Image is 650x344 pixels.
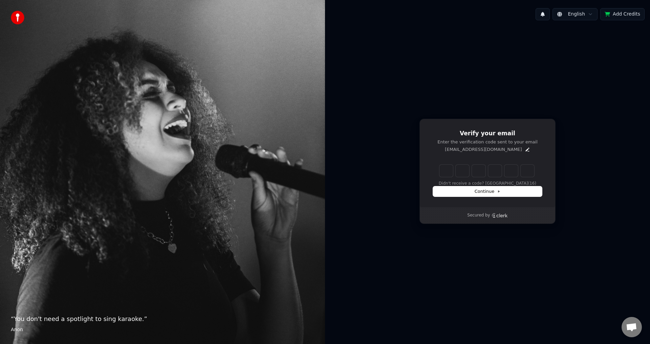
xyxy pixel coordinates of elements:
[11,326,314,333] footer: Anon
[438,163,536,178] div: Verification code input
[600,8,645,20] button: Add Credits
[439,165,453,177] input: Enter verification code. Digit 1
[504,165,518,177] input: Digit 5
[445,146,522,153] p: [EMAIL_ADDRESS][DOMAIN_NAME]
[433,139,542,145] p: Enter the verification code sent to your email
[525,147,530,152] button: Edit
[488,165,502,177] input: Digit 4
[456,165,469,177] input: Digit 2
[622,317,642,337] a: Open chat
[492,213,508,218] a: Clerk logo
[11,314,314,324] p: “ You don't need a spotlight to sing karaoke. ”
[433,186,542,197] button: Continue
[11,11,24,24] img: youka
[472,165,485,177] input: Digit 3
[467,213,490,218] p: Secured by
[521,165,534,177] input: Digit 6
[475,188,500,194] span: Continue
[433,130,542,138] h1: Verify your email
